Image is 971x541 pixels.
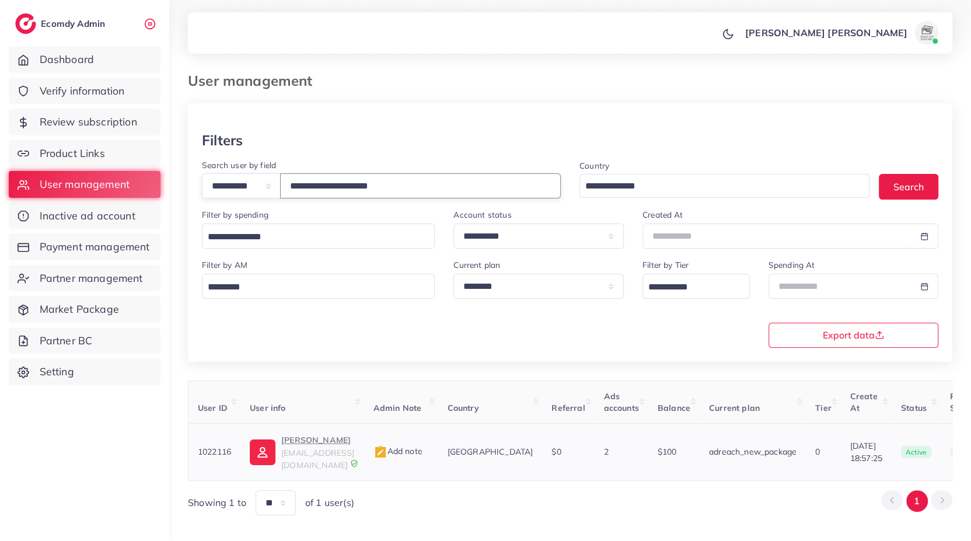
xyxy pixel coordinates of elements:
span: Inactive ad account [40,208,135,224]
span: Add note [373,446,422,456]
span: $0 [551,446,561,457]
ul: Pagination [881,490,952,512]
span: [EMAIL_ADDRESS][DOMAIN_NAME] [281,448,354,470]
label: Filter by AM [202,259,247,271]
img: 9CAL8B2pu8EFxCJHYAAAAldEVYdGRhdGU6Y3JlYXRlADIwMjItMTItMDlUMDQ6NTg6MzkrMDA6MDBXSlgLAAAAJXRFWHRkYXR... [350,459,358,467]
h3: Filters [202,132,243,149]
span: Dashboard [40,52,94,67]
span: User ID [198,403,228,413]
button: Go to page 1 [906,490,928,512]
span: User info [250,403,285,413]
a: Market Package [9,296,160,323]
label: Search user by field [202,159,276,171]
a: Partner management [9,265,160,292]
a: User management [9,171,160,198]
a: Payment management [9,233,160,260]
span: $100 [658,446,677,457]
p: [PERSON_NAME] [281,433,354,447]
span: Country [448,403,479,413]
img: ic-user-info.36bf1079.svg [250,439,275,465]
span: adreach_new_package [709,446,797,457]
span: Partner BC [40,333,93,348]
img: admin_note.cdd0b510.svg [373,445,387,459]
span: Market Package [40,302,119,317]
span: [DATE] 18:57:25 [850,440,882,464]
span: Setting [40,364,74,379]
button: Export data [769,323,939,348]
h2: Ecomdy Admin [41,18,108,29]
span: Review subscription [40,114,137,130]
h3: User management [188,72,322,89]
input: Search for option [644,278,735,296]
button: Search [879,174,938,199]
span: 1022116 [198,446,231,457]
a: [PERSON_NAME][EMAIL_ADDRESS][DOMAIN_NAME] [250,433,354,471]
span: Partner management [40,271,143,286]
label: Spending At [769,259,815,271]
div: Search for option [202,224,435,249]
p: [PERSON_NAME] [PERSON_NAME] [745,26,907,40]
div: Search for option [642,274,750,299]
a: Inactive ad account [9,203,160,229]
span: Referral [551,403,585,413]
span: Admin Note [373,403,422,413]
img: logo [15,13,36,34]
span: Product Links [40,146,105,161]
span: of 1 user(s) [305,496,354,509]
div: Search for option [202,274,435,299]
input: Search for option [204,278,420,296]
span: 2 [604,446,609,457]
span: [GEOGRAPHIC_DATA] [448,446,533,457]
div: Search for option [579,174,869,198]
span: Current plan [709,403,760,413]
img: avatar [915,21,938,44]
label: Created At [642,209,683,221]
span: Balance [658,403,690,413]
label: Filter by spending [202,209,268,221]
a: Dashboard [9,46,160,73]
label: Current plan [453,259,500,271]
span: Showing 1 to [188,496,246,509]
label: Country [579,160,609,172]
label: Filter by Tier [642,259,689,271]
label: Account status [453,209,511,221]
span: Verify information [40,83,125,99]
a: logoEcomdy Admin [15,13,108,34]
span: Export data [823,330,884,340]
span: Create At [850,391,878,413]
a: Product Links [9,140,160,167]
span: User management [40,177,130,192]
span: Tier [815,403,832,413]
span: Payment management [40,239,150,254]
a: Review subscription [9,109,160,135]
a: [PERSON_NAME] [PERSON_NAME]avatar [739,21,943,44]
a: Setting [9,358,160,385]
span: active [901,446,931,459]
span: Ads accounts [604,391,639,413]
a: Verify information [9,78,160,104]
input: Search for option [581,177,854,196]
span: 0 [815,446,820,457]
a: Partner BC [9,327,160,354]
span: Status [901,403,927,413]
input: Search for option [204,228,420,246]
